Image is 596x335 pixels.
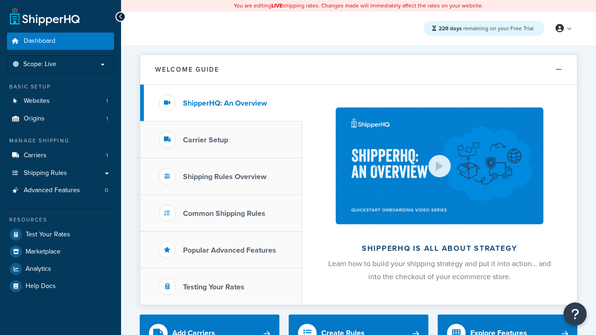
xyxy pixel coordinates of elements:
[7,83,114,91] div: Basic Setup
[183,136,228,144] h3: Carrier Setup
[7,147,114,164] a: Carriers1
[26,231,70,239] span: Test Your Rates
[106,115,108,123] span: 1
[7,182,114,199] li: Advanced Features
[7,137,114,145] div: Manage Shipping
[24,115,45,123] span: Origins
[7,216,114,224] div: Resources
[7,93,114,110] li: Websites
[7,110,114,127] li: Origins
[183,99,267,107] h3: ShipperHQ: An Overview
[7,261,114,277] a: Analytics
[106,97,108,105] span: 1
[140,55,577,85] button: Welcome Guide
[24,37,55,45] span: Dashboard
[183,209,265,218] h3: Common Shipping Rules
[24,187,80,194] span: Advanced Features
[563,302,587,326] button: Open Resource Center
[7,165,114,182] a: Shipping Rules
[183,283,244,291] h3: Testing Your Rates
[7,110,114,127] a: Origins1
[24,97,50,105] span: Websites
[271,1,283,10] b: LIVE
[155,66,219,73] h2: Welcome Guide
[7,226,114,243] a: Test Your Rates
[26,265,51,273] span: Analytics
[7,93,114,110] a: Websites1
[183,173,266,181] h3: Shipping Rules Overview
[7,147,114,164] li: Carriers
[105,187,108,194] span: 0
[336,107,543,224] img: ShipperHQ is all about strategy
[24,152,47,160] span: Carriers
[328,258,551,282] span: Learn how to build your shipping strategy and put it into action… and into the checkout of your e...
[327,244,552,253] h2: ShipperHQ is all about strategy
[106,152,108,160] span: 1
[7,33,114,50] a: Dashboard
[26,282,56,290] span: Help Docs
[439,24,534,33] span: remaining on your Free Trial
[7,243,114,260] a: Marketplace
[24,169,67,177] span: Shipping Rules
[439,24,462,33] strong: 228 days
[183,246,276,255] h3: Popular Advanced Features
[26,248,61,256] span: Marketplace
[7,182,114,199] a: Advanced Features0
[23,60,56,68] span: Scope: Live
[7,278,114,295] a: Help Docs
